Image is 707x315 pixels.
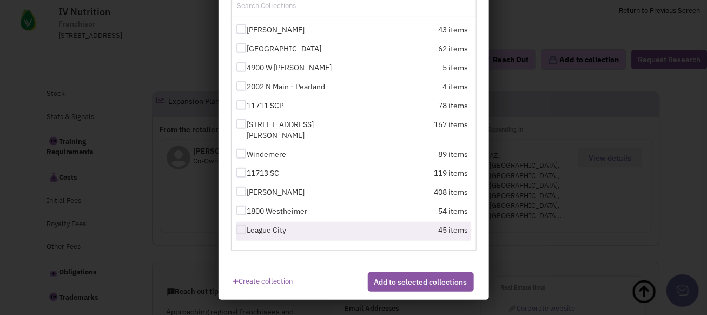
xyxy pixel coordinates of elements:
[355,24,468,38] div: 43 items
[355,43,468,57] div: 62 items
[236,149,355,160] label: Windemere
[355,119,468,143] div: 167 items
[236,119,355,141] label: [STREET_ADDRESS][PERSON_NAME]
[236,100,355,111] label: 11711 SCP
[355,100,468,114] div: 78 items
[236,1,332,12] input: Search Collections
[236,62,355,73] label: 4900 W [PERSON_NAME]
[236,206,355,216] label: 1800 Westheimer
[234,272,293,287] a: Create collection
[355,149,468,162] div: 89 items
[236,81,355,92] label: 2002 N Main - Pearland
[236,43,355,54] label: [GEOGRAPHIC_DATA]
[236,24,355,35] label: [PERSON_NAME]
[355,62,468,76] div: 5 items
[355,206,468,219] div: 54 items
[355,168,468,181] div: 119 items
[236,168,355,179] label: 11713 SC
[368,272,474,292] button: Add to selected collections
[236,187,355,198] label: [PERSON_NAME]
[355,225,468,238] div: 45 items
[236,225,355,235] label: League City
[355,81,468,95] div: 4 items
[355,187,468,200] div: 408 items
